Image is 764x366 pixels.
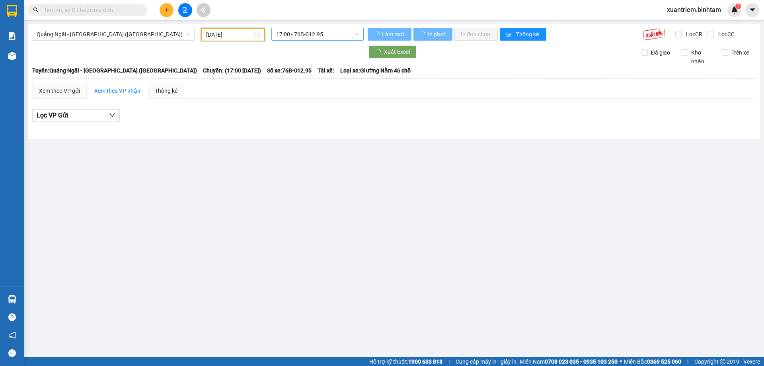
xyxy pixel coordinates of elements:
span: caret-down [749,6,756,14]
input: Tìm tên, số ĐT hoặc mã đơn [44,6,138,14]
span: bar-chart [506,31,513,38]
img: warehouse-icon [8,52,16,60]
span: Hỗ trợ kỹ thuật: [369,357,442,366]
span: 0941 78 2525 [28,28,111,43]
span: loading [420,31,427,37]
span: notification [8,331,16,339]
span: 0868799105 [3,53,39,61]
sup: 1 [735,4,741,9]
span: 1 [737,4,739,9]
span: Lọc CC [715,30,736,39]
span: Lọc CR [683,30,704,39]
span: Loại xe: Giường Nằm 46 chỗ [340,66,411,75]
button: file-add [178,3,192,17]
img: logo-vxr [7,5,17,17]
button: caret-down [745,3,759,17]
img: solution-icon [8,32,16,40]
strong: CÔNG TY CP BÌNH TÂM [28,4,108,27]
div: Xem theo VP gửi [39,86,80,95]
span: xuantriem.binhtam [661,5,727,15]
button: bar-chartThống kê [500,28,546,41]
span: Thống kê [516,30,540,39]
span: question-circle [8,313,16,321]
b: Tuyến: Quảng Ngãi - [GEOGRAPHIC_DATA] ([GEOGRAPHIC_DATA]) [32,67,197,74]
span: Làm mới [382,30,405,39]
div: Xem theo VP nhận [94,86,140,95]
img: 9k= [643,28,665,41]
span: message [8,349,16,357]
span: search [33,7,39,13]
img: warehouse-icon [8,295,16,303]
span: Gửi: [3,46,15,53]
span: aim [201,7,206,13]
span: Đã giao [648,48,673,57]
span: Quảng Ngãi - Sài Gòn (Vạn Phúc) [37,28,190,40]
span: Chuyến: (17:00 [DATE]) [203,66,261,75]
span: ⚪️ [620,360,622,363]
button: Lọc VP Gửi [32,109,120,122]
span: Trên xe [728,48,752,57]
button: Làm mới [368,28,411,41]
span: plus [164,7,170,13]
input: 11/10/2025 [206,30,253,39]
img: icon-new-feature [731,6,738,14]
span: 17:00 - 76B-012.95 [276,28,359,40]
button: aim [197,3,210,17]
button: plus [160,3,173,17]
button: In đơn chọn [454,28,498,41]
span: | [687,357,688,366]
span: file-add [182,7,188,13]
strong: 1900 633 818 [408,358,442,365]
span: Số xe: 76B-012.95 [267,66,312,75]
span: BX [GEOGRAPHIC_DATA] - [15,46,89,53]
span: Tài xế: [318,66,334,75]
span: Miền Nam [520,357,618,366]
button: In phơi [413,28,452,41]
button: Xuất Excel [369,45,416,58]
span: Kho nhận [688,48,716,66]
strong: 0708 023 035 - 0935 103 250 [545,358,618,365]
span: | [448,357,450,366]
span: BX Quảng Ngãi ĐT: [28,28,111,43]
span: Miền Bắc [624,357,681,366]
span: loading [374,31,381,37]
strong: 0369 525 060 [647,358,681,365]
span: copyright [720,359,725,364]
span: Lọc VP Gửi [37,110,68,120]
img: logo [3,6,27,42]
span: Cung cấp máy in - giấy in: [456,357,518,366]
div: Thống kê [155,86,177,95]
span: down [109,112,115,118]
span: In phơi [428,30,446,39]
